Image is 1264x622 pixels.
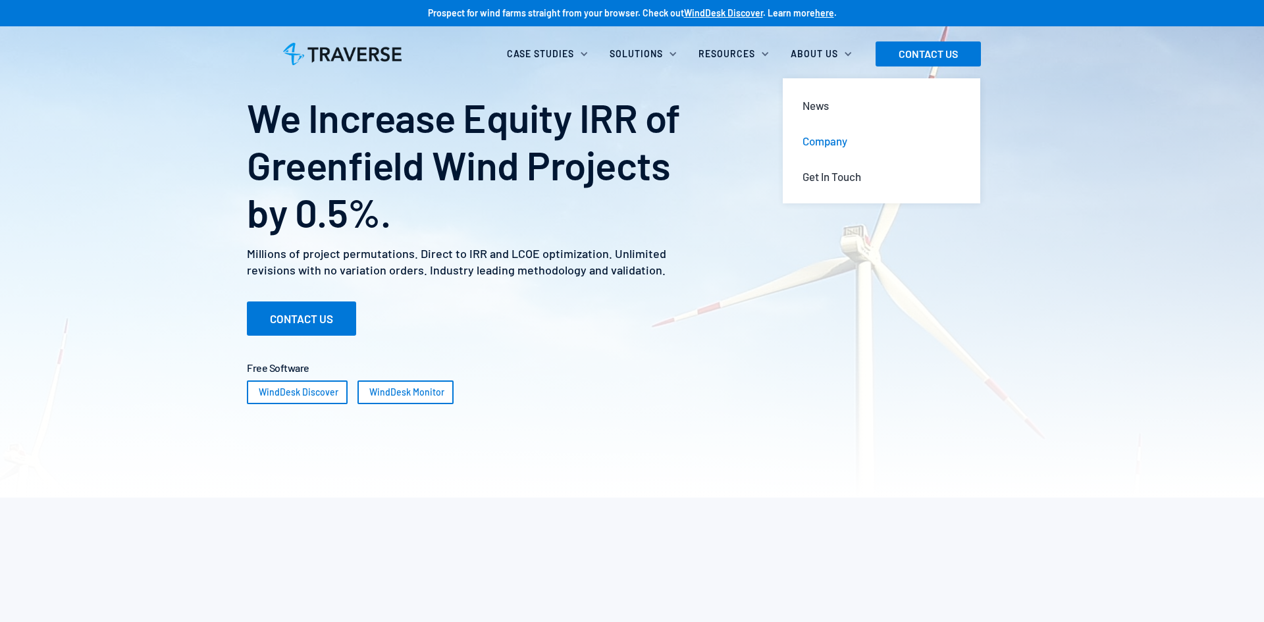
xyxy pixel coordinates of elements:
[610,47,663,61] div: Solutions
[247,362,1017,374] h2: Free Software
[247,380,348,404] a: WindDesk Discover
[684,7,763,18] a: WindDesk Discover
[763,7,815,18] strong: . Learn more
[428,7,684,18] strong: Prospect for wind farms straight from your browser. Check out
[876,41,981,66] a: CONTACT US
[783,39,866,68] div: About Us
[783,68,980,226] nav: About Us
[247,246,709,278] p: Millions of project permutations. Direct to IRR and LCOE optimization. Unlimited revisions with n...
[247,93,709,236] h1: We Increase Equity IRR of Greenfield Wind Projects by 0.5%.
[602,39,691,68] div: Solutions
[691,39,783,68] div: Resources
[507,47,574,61] div: Case Studies
[791,47,838,61] div: About Us
[815,7,834,18] a: here
[803,98,829,113] div: News
[357,380,454,404] a: WindDesk Monitor
[792,123,971,159] a: Company
[499,39,602,68] div: Case Studies
[792,88,971,123] a: News
[698,47,755,61] div: Resources
[834,7,837,18] strong: .
[803,169,861,184] div: Get In Touch
[247,301,356,336] a: CONTACT US
[803,134,847,148] div: Company
[792,159,971,194] a: Get In Touch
